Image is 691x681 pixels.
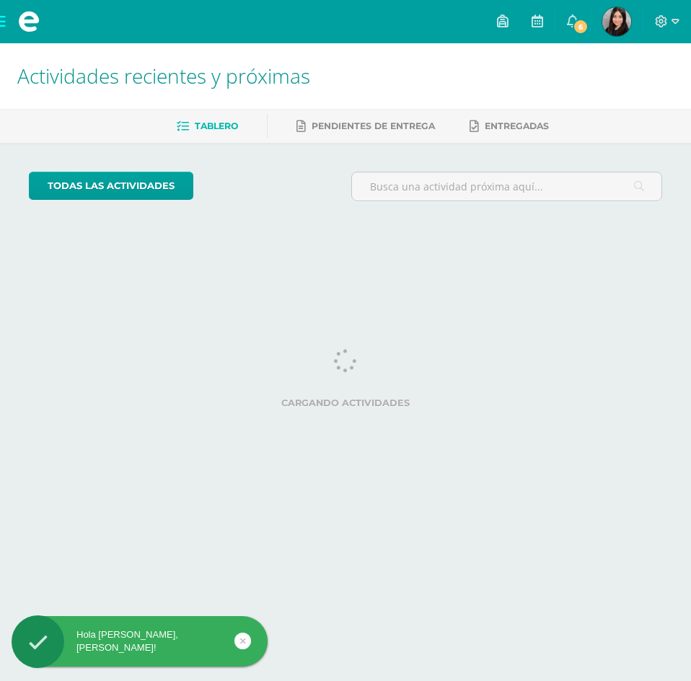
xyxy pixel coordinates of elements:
[195,120,238,131] span: Tablero
[296,115,435,138] a: Pendientes de entrega
[312,120,435,131] span: Pendientes de entrega
[573,19,589,35] span: 6
[470,115,549,138] a: Entregadas
[177,115,238,138] a: Tablero
[12,628,268,654] div: Hola [PERSON_NAME], [PERSON_NAME]!
[352,172,661,201] input: Busca una actividad próxima aquí...
[602,7,631,36] img: a8abb4b2d238d57baacf151602ecdc9a.png
[29,397,662,408] label: Cargando actividades
[29,172,193,200] a: todas las Actividades
[17,62,310,89] span: Actividades recientes y próximas
[485,120,549,131] span: Entregadas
